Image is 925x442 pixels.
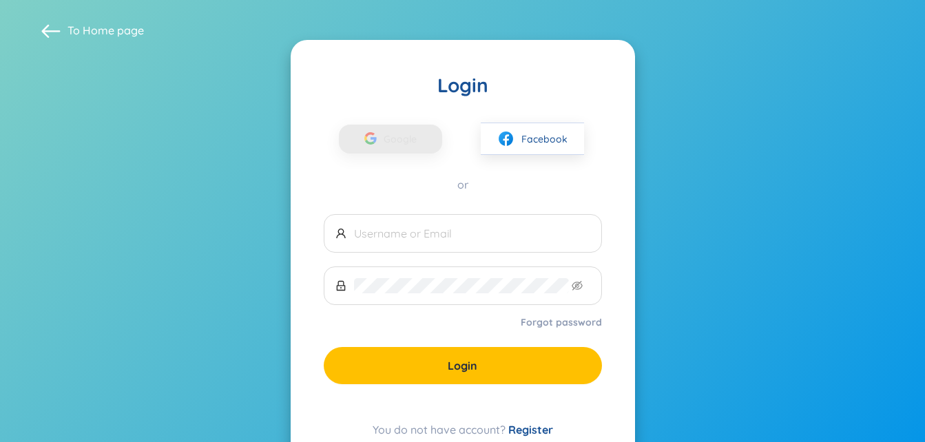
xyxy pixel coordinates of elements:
button: facebookFacebook [481,123,584,155]
input: Username or Email [354,226,590,241]
div: Login [324,73,602,98]
a: Home page [83,23,144,37]
button: Google [339,125,442,154]
span: user [335,228,346,239]
div: You do not have account? [324,421,602,438]
span: eye-invisible [572,280,583,291]
span: To [67,23,144,38]
a: Register [508,423,553,436]
img: facebook [497,130,515,147]
span: Facebook [521,131,568,147]
button: Login [324,347,602,384]
span: Google [384,125,424,154]
span: Login [448,358,477,373]
span: lock [335,280,346,291]
a: Forgot password [521,315,602,329]
div: or [324,177,602,192]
